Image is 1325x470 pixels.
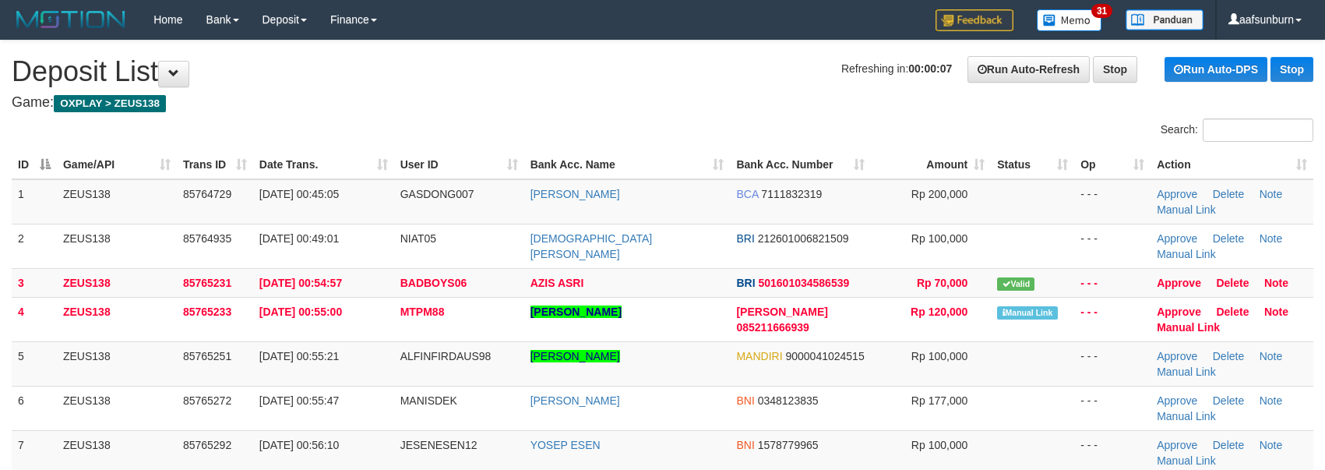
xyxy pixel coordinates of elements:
[1157,454,1216,467] a: Manual Link
[758,232,849,245] span: Copy 212601006821509 to clipboard
[1260,350,1283,362] a: Note
[736,188,758,200] span: BCA
[1213,394,1244,407] a: Delete
[12,95,1313,111] h4: Game:
[400,188,474,200] span: GASDONG007
[57,297,177,341] td: ZEUS138
[259,232,339,245] span: [DATE] 00:49:01
[1161,118,1313,142] label: Search:
[1157,188,1197,200] a: Approve
[183,188,231,200] span: 85764729
[736,394,754,407] span: BNI
[911,188,967,200] span: Rp 200,000
[259,394,339,407] span: [DATE] 00:55:47
[1157,394,1197,407] a: Approve
[1216,306,1249,318] a: Delete
[57,386,177,430] td: ZEUS138
[530,350,620,362] a: [PERSON_NAME]
[57,150,177,179] th: Game/API: activate to sort column ascending
[1151,150,1313,179] th: Action: activate to sort column ascending
[1074,224,1151,268] td: - - -
[1213,188,1244,200] a: Delete
[911,232,967,245] span: Rp 100,000
[1091,4,1112,18] span: 31
[1216,277,1249,289] a: Delete
[259,439,339,451] span: [DATE] 00:56:10
[1157,248,1216,260] a: Manual Link
[785,350,864,362] span: Copy 9000041024515 to clipboard
[54,95,166,112] span: OXPLAY > ZEUS138
[758,277,849,289] span: Copy 501601034586539 to clipboard
[530,188,620,200] a: [PERSON_NAME]
[259,306,342,318] span: [DATE] 00:55:00
[183,394,231,407] span: 85765272
[997,277,1034,291] span: Valid transaction
[12,224,57,268] td: 2
[400,350,492,362] span: ALFINFIRDAUS98
[730,150,871,179] th: Bank Acc. Number: activate to sort column ascending
[12,150,57,179] th: ID: activate to sort column descending
[871,150,991,179] th: Amount: activate to sort column ascending
[1213,439,1244,451] a: Delete
[1260,394,1283,407] a: Note
[1157,203,1216,216] a: Manual Link
[1264,306,1288,318] a: Note
[400,306,445,318] span: MTPM88
[400,394,457,407] span: MANISDEK
[967,56,1090,83] a: Run Auto-Refresh
[530,439,601,451] a: YOSEP ESEN
[991,150,1074,179] th: Status: activate to sort column ascending
[736,306,827,318] span: [PERSON_NAME]
[183,232,231,245] span: 85764935
[1093,56,1137,83] a: Stop
[12,8,130,31] img: MOTION_logo.png
[253,150,394,179] th: Date Trans.: activate to sort column ascending
[259,350,339,362] span: [DATE] 00:55:21
[1157,306,1201,318] a: Approve
[1074,341,1151,386] td: - - -
[1264,277,1288,289] a: Note
[183,306,231,318] span: 85765233
[1157,321,1220,334] a: Manual Link
[911,439,967,451] span: Rp 100,000
[1260,188,1283,200] a: Note
[12,341,57,386] td: 5
[1165,57,1267,82] a: Run Auto-DPS
[997,306,1057,320] span: Manually Linked
[394,150,524,179] th: User ID: activate to sort column ascending
[1126,9,1203,30] img: panduan.png
[736,277,755,289] span: BRI
[1074,268,1151,297] td: - - -
[183,439,231,451] span: 85765292
[57,341,177,386] td: ZEUS138
[758,394,819,407] span: Copy 0348123835 to clipboard
[758,439,819,451] span: Copy 1578779965 to clipboard
[1213,232,1244,245] a: Delete
[1157,277,1201,289] a: Approve
[1074,179,1151,224] td: - - -
[1260,439,1283,451] a: Note
[530,277,584,289] a: AZIS ASRI
[911,306,967,318] span: Rp 120,000
[761,188,822,200] span: Copy 7111832319 to clipboard
[841,62,952,75] span: Refreshing in:
[57,179,177,224] td: ZEUS138
[917,277,967,289] span: Rp 70,000
[12,179,57,224] td: 1
[1157,410,1216,422] a: Manual Link
[1037,9,1102,31] img: Button%20Memo.svg
[1260,232,1283,245] a: Note
[1157,366,1216,378] a: Manual Link
[183,277,231,289] span: 85765231
[1203,118,1313,142] input: Search:
[12,56,1313,87] h1: Deposit List
[259,277,342,289] span: [DATE] 00:54:57
[736,321,809,334] span: Copy 085211666939 to clipboard
[12,386,57,430] td: 6
[400,439,477,451] span: JESENESEN12
[1157,232,1197,245] a: Approve
[911,394,967,407] span: Rp 177,000
[183,350,231,362] span: 85765251
[524,150,731,179] th: Bank Acc. Name: activate to sort column ascending
[400,232,436,245] span: NIAT05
